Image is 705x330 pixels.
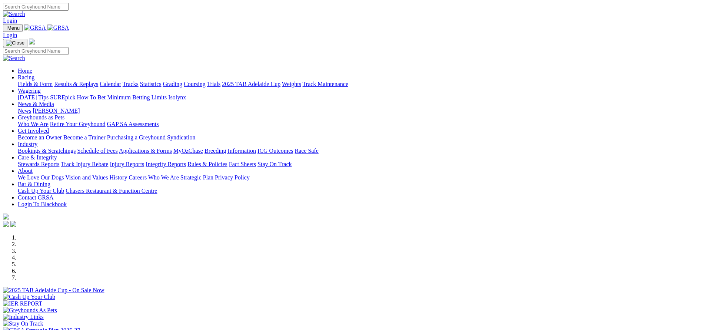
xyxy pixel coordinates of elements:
img: Greyhounds As Pets [3,307,57,314]
a: Strategic Plan [180,174,213,181]
a: Bookings & Scratchings [18,148,76,154]
a: Fields & Form [18,81,53,87]
a: Calendar [100,81,121,87]
a: [PERSON_NAME] [33,108,80,114]
a: Care & Integrity [18,154,57,161]
a: Track Maintenance [303,81,348,87]
a: MyOzChase [173,148,203,154]
a: Cash Up Your Club [18,188,64,194]
a: Schedule of Fees [77,148,117,154]
img: logo-grsa-white.png [29,39,35,44]
a: SUREpick [50,94,75,100]
div: Racing [18,81,702,88]
a: Home [18,67,32,74]
div: Greyhounds as Pets [18,121,702,128]
span: Menu [7,25,20,31]
a: About [18,168,33,174]
a: Vision and Values [65,174,108,181]
a: Breeding Information [204,148,256,154]
a: Weights [282,81,301,87]
a: Stewards Reports [18,161,59,167]
a: Login [3,17,17,24]
img: GRSA [47,24,69,31]
img: Close [6,40,24,46]
a: We Love Our Dogs [18,174,64,181]
img: Cash Up Your Club [3,294,55,300]
a: Become an Owner [18,134,62,141]
a: News & Media [18,101,54,107]
a: News [18,108,31,114]
a: Become a Trainer [63,134,106,141]
div: Bar & Dining [18,188,702,194]
a: [DATE] Tips [18,94,49,100]
div: Get Involved [18,134,702,141]
a: Stay On Track [257,161,292,167]
div: About [18,174,702,181]
img: GRSA [24,24,46,31]
input: Search [3,3,69,11]
a: Results & Replays [54,81,98,87]
a: Minimum Betting Limits [107,94,167,100]
a: Applications & Forms [119,148,172,154]
img: Stay On Track [3,320,43,327]
a: Login [3,32,17,38]
a: Who We Are [148,174,179,181]
a: Industry [18,141,37,147]
a: Statistics [140,81,162,87]
a: Get Involved [18,128,49,134]
a: Careers [129,174,147,181]
a: Retire Your Greyhound [50,121,106,127]
button: Toggle navigation [3,24,23,32]
a: Contact GRSA [18,194,53,201]
a: Who We Are [18,121,49,127]
div: Care & Integrity [18,161,702,168]
a: Rules & Policies [187,161,227,167]
a: Injury Reports [110,161,144,167]
img: Industry Links [3,314,44,320]
img: Search [3,11,25,17]
a: Racing [18,74,34,80]
img: logo-grsa-white.png [3,214,9,220]
a: Greyhounds as Pets [18,114,64,121]
img: IER REPORT [3,300,42,307]
a: Login To Blackbook [18,201,67,207]
a: Purchasing a Greyhound [107,134,166,141]
a: Race Safe [295,148,318,154]
div: News & Media [18,108,702,114]
div: Industry [18,148,702,154]
a: Track Injury Rebate [61,161,108,167]
a: Syndication [167,134,195,141]
a: Bar & Dining [18,181,50,187]
img: Search [3,55,25,62]
img: 2025 TAB Adelaide Cup - On Sale Now [3,287,104,294]
div: Wagering [18,94,702,101]
a: Fact Sheets [229,161,256,167]
a: Chasers Restaurant & Function Centre [66,188,157,194]
input: Search [3,47,69,55]
a: Coursing [184,81,206,87]
a: 2025 TAB Adelaide Cup [222,81,280,87]
a: Wagering [18,88,41,94]
a: History [109,174,127,181]
img: facebook.svg [3,221,9,227]
a: GAP SA Assessments [107,121,159,127]
img: twitter.svg [10,221,16,227]
a: ICG Outcomes [257,148,293,154]
a: Isolynx [168,94,186,100]
a: Privacy Policy [215,174,250,181]
button: Toggle navigation [3,39,27,47]
a: Grading [163,81,182,87]
a: Tracks [123,81,139,87]
a: Integrity Reports [146,161,186,167]
a: Trials [207,81,220,87]
a: How To Bet [77,94,106,100]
